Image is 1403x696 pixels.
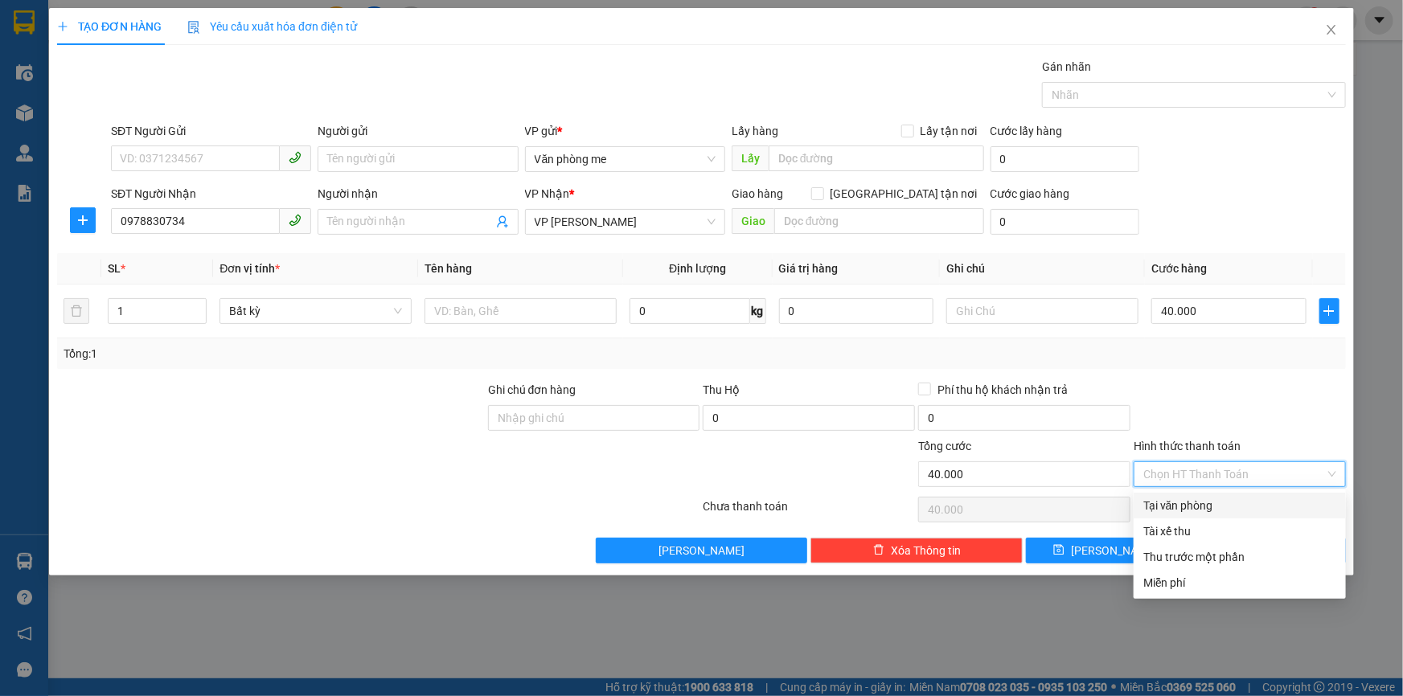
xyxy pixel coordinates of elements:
[946,298,1138,324] input: Ghi Chú
[1151,262,1207,275] span: Cước hàng
[732,145,769,171] span: Lấy
[810,538,1023,563] button: deleteXóa Thông tin
[488,405,700,431] input: Ghi chú đơn hàng
[732,208,774,234] span: Giao
[187,20,357,33] span: Yêu cầu xuất hóa đơn điện tử
[535,210,716,234] span: VP Thịnh Liệt
[1026,538,1184,563] button: save[PERSON_NAME]
[596,538,808,563] button: [PERSON_NAME]
[108,262,121,275] span: SL
[57,20,162,33] span: TẠO ĐƠN HÀNG
[219,262,280,275] span: Đơn vị tính
[914,122,984,140] span: Lấy tận nơi
[525,187,570,200] span: VP Nhận
[111,122,311,140] div: SĐT Người Gửi
[289,151,302,164] span: phone
[824,185,984,203] span: [GEOGRAPHIC_DATA] tận nơi
[64,345,542,362] div: Tổng: 1
[774,208,984,234] input: Dọc đường
[1320,305,1339,317] span: plus
[703,383,740,396] span: Thu Hộ
[1053,544,1065,557] span: save
[425,262,472,275] span: Tên hàng
[732,125,778,137] span: Lấy hàng
[702,497,917,526] div: Chưa thanh toán
[1143,574,1336,592] div: Miễn phí
[229,299,402,323] span: Bất kỳ
[991,125,1063,137] label: Cước lấy hàng
[71,214,95,227] span: plus
[1309,8,1354,53] button: Close
[187,21,200,34] img: icon
[425,298,617,324] input: VD: Bàn, Ghế
[891,542,961,559] span: Xóa Thông tin
[918,440,971,452] span: Tổng cước
[525,122,725,140] div: VP gửi
[1319,298,1339,324] button: plus
[779,262,839,275] span: Giá trị hàng
[1325,23,1338,36] span: close
[940,253,1145,285] th: Ghi chú
[318,122,518,140] div: Người gửi
[991,146,1139,172] input: Cước lấy hàng
[991,187,1070,200] label: Cước giao hàng
[1143,497,1336,514] div: Tại văn phòng
[769,145,984,171] input: Dọc đường
[1134,440,1241,452] label: Hình thức thanh toán
[1042,60,1091,73] label: Gán nhãn
[931,381,1074,399] span: Phí thu hộ khách nhận trả
[289,214,302,227] span: phone
[1143,522,1336,540] div: Tài xế thu
[488,383,576,396] label: Ghi chú đơn hàng
[496,215,509,228] span: user-add
[658,542,745,559] span: [PERSON_NAME]
[732,187,783,200] span: Giao hàng
[779,298,934,324] input: 0
[750,298,766,324] span: kg
[535,147,716,171] span: Văn phòng me
[111,185,311,203] div: SĐT Người Nhận
[318,185,518,203] div: Người nhận
[669,262,726,275] span: Định lượng
[64,298,89,324] button: delete
[991,209,1139,235] input: Cước giao hàng
[1143,548,1336,566] div: Thu trước một phần
[57,21,68,32] span: plus
[1071,542,1157,559] span: [PERSON_NAME]
[70,207,96,233] button: plus
[873,544,884,557] span: delete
